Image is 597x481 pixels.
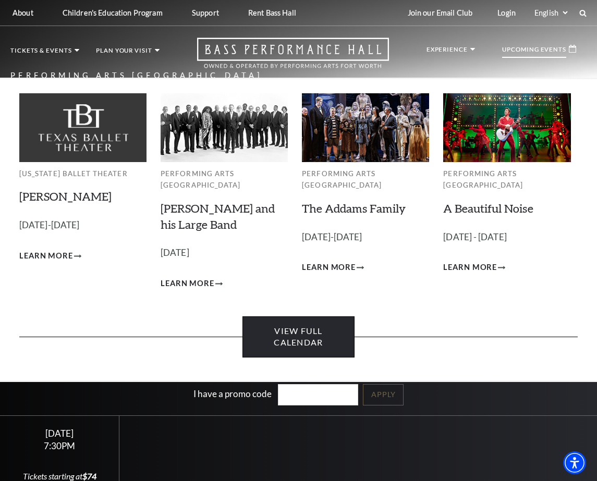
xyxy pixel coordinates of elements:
[19,218,147,233] p: [DATE]-[DATE]
[563,451,586,474] div: Accessibility Menu
[19,168,147,180] p: [US_STATE] Ballet Theater
[302,201,406,215] a: The Addams Family
[302,230,429,245] p: [DATE]-[DATE]
[161,201,275,231] a: [PERSON_NAME] and his Large Band
[242,316,354,357] a: View Full Calendar
[161,277,214,290] span: Learn More
[302,261,364,274] a: Learn More The Addams Family
[19,93,147,162] img: Texas Ballet Theater
[161,245,288,261] p: [DATE]
[532,8,569,18] select: Select:
[443,261,505,274] a: Learn More A Beautiful Noise
[63,8,163,17] p: Children's Education Program
[13,428,107,439] div: [DATE]
[19,189,112,203] a: [PERSON_NAME]
[10,47,72,59] p: Tickets & Events
[161,277,223,290] a: Learn More Lyle Lovett and his Large Band
[13,441,107,450] div: 7:30PM
[302,261,356,274] span: Learn More
[96,47,152,59] p: Plan Your Visit
[161,93,288,162] img: Performing Arts Fort Worth
[443,201,533,215] a: A Beautiful Noise
[19,250,73,263] span: Learn More
[443,230,570,245] p: [DATE] - [DATE]
[193,388,272,399] label: I have a promo code
[161,168,288,191] p: Performing Arts [GEOGRAPHIC_DATA]
[19,250,81,263] a: Learn More Peter Pan
[160,38,427,78] a: Open this option
[13,8,33,17] p: About
[192,8,219,17] p: Support
[302,168,429,191] p: Performing Arts [GEOGRAPHIC_DATA]
[443,261,497,274] span: Learn More
[502,46,566,58] p: Upcoming Events
[248,8,296,17] p: Rent Bass Hall
[443,168,570,191] p: Performing Arts [GEOGRAPHIC_DATA]
[302,93,429,162] img: Performing Arts Fort Worth
[427,46,468,58] p: Experience
[443,93,570,162] img: Performing Arts Fort Worth
[82,471,96,481] span: $74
